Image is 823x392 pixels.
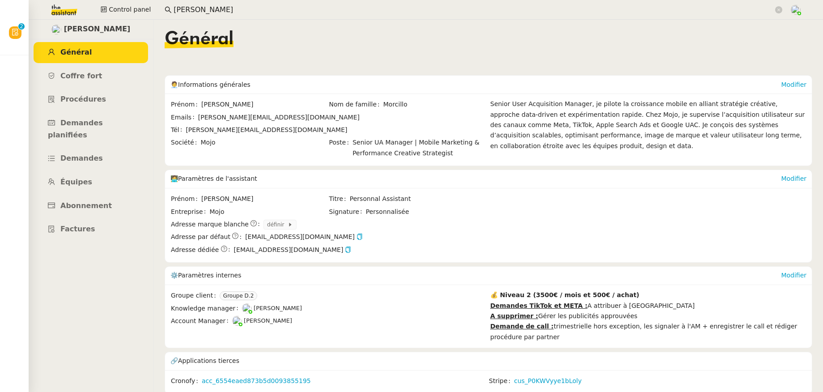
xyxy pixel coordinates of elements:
a: Coffre fort [34,66,148,87]
span: Senior UA Manager | Mobile Marketing & Performance Creative Strategist [352,137,486,158]
span: Adresse marque blanche [171,219,249,230]
span: Factures [60,225,95,233]
span: Personnal Assistant [350,194,486,204]
span: Morcillo [383,99,486,110]
span: Adresse dédiée [171,245,219,255]
a: Demandes planifiées [34,113,148,145]
a: cus_P0KWVyye1bLoly [514,376,581,386]
span: Demandes [60,154,103,162]
a: Demandes [34,148,148,169]
span: [PERSON_NAME] [64,23,131,35]
p: 2 [20,23,23,31]
strong: 💰 Niveau 2 (3500€ / mois et 500€ / achat) [490,291,639,298]
input: Rechercher [174,4,773,16]
span: Société [171,137,200,148]
span: Stripe [489,376,514,386]
span: [EMAIL_ADDRESS][DOMAIN_NAME] [234,245,352,255]
span: Poste [329,137,353,158]
span: [PERSON_NAME][EMAIL_ADDRESS][DOMAIN_NAME] [186,126,347,133]
u: A supprimer : [490,312,538,320]
span: Abonnement [60,201,112,210]
span: [PERSON_NAME] [201,99,328,110]
div: 🧑‍💻 [170,170,781,188]
span: [PERSON_NAME] [201,194,328,204]
a: Procédures [34,89,148,110]
nz-tag: Groupe D.2 [220,291,257,300]
span: Knowledge manager [171,303,242,314]
img: users%2FCk7ZD5ubFNWivK6gJdIkoi2SB5d2%2Favatar%2F3f84dbb7-4157-4842-a987-fca65a8b7a9a [51,25,61,34]
a: Équipes [34,172,148,193]
div: A attribuer à [GEOGRAPHIC_DATA] [490,301,806,311]
span: Paramètres de l'assistant [178,175,257,182]
span: Coffre fort [60,72,102,80]
span: Groupe client [171,290,220,301]
span: Paramètres internes [178,272,241,279]
u: Demande de call : [490,323,554,330]
a: Général [34,42,148,63]
img: users%2FoFdbodQ3TgNoWt9kP3GXAs5oaCq1%2Favatar%2Fprofile-pic.png [242,303,252,313]
span: Demandes planifiées [48,119,103,139]
span: Mojo [200,137,328,148]
span: Account Manager [171,316,232,326]
span: Général [60,48,92,56]
span: Mojo [209,207,328,217]
span: Équipes [60,178,92,186]
span: [PERSON_NAME][EMAIL_ADDRESS][DOMAIN_NAME] [198,114,360,121]
span: Titre [329,194,350,204]
span: [PERSON_NAME] [254,305,302,311]
img: users%2FNTfmycKsCFdqp6LX6USf2FmuPJo2%2Favatar%2F16D86256-2126-4AE5-895D-3A0011377F92_1_102_o-remo... [791,5,801,15]
a: Modifier [781,81,806,88]
span: Adresse par défaut [171,232,230,242]
div: Senior User Acquisition Manager, je pilote la croissance mobile en alliant stratégie créative, ap... [490,99,806,160]
span: Général [165,30,233,48]
img: users%2FNTfmycKsCFdqp6LX6USf2FmuPJo2%2Favatar%2F16D86256-2126-4AE5-895D-3A0011377F92_1_102_o-remo... [232,316,242,326]
div: 🔗 [170,352,806,370]
span: Procédures [60,95,106,103]
span: [PERSON_NAME] [244,317,292,324]
div: 🧑‍💼 [170,76,781,94]
a: acc_6554eaed873b5d0093855195 [202,376,311,386]
span: Prénom [171,99,201,110]
nz-badge-sup: 2 [18,23,25,30]
div: trimestrielle hors exception, les signaler à l'AM + enregistrer le call et rédiger procédure par ... [490,321,806,342]
span: Nom de famille [329,99,383,110]
div: Gérer les publicités approuvées [490,311,806,321]
span: Cronofy [171,376,202,386]
span: Informations générales [178,81,250,88]
span: Control panel [109,4,151,15]
u: Demandes TikTok et META : [490,302,587,309]
span: Prénom [171,194,201,204]
a: Modifier [781,175,806,182]
span: [EMAIL_ADDRESS][DOMAIN_NAME] [245,232,363,242]
button: Control panel [95,4,156,16]
a: Abonnement [34,196,148,217]
span: Entreprise [171,207,209,217]
span: Emails [171,112,198,123]
div: ⚙️ [170,267,781,285]
span: Signature [329,207,366,217]
span: définir [267,220,288,229]
span: Personnalisée [366,207,409,217]
span: Applications tierces [178,357,239,364]
span: Tél [171,125,186,135]
a: Modifier [781,272,806,279]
